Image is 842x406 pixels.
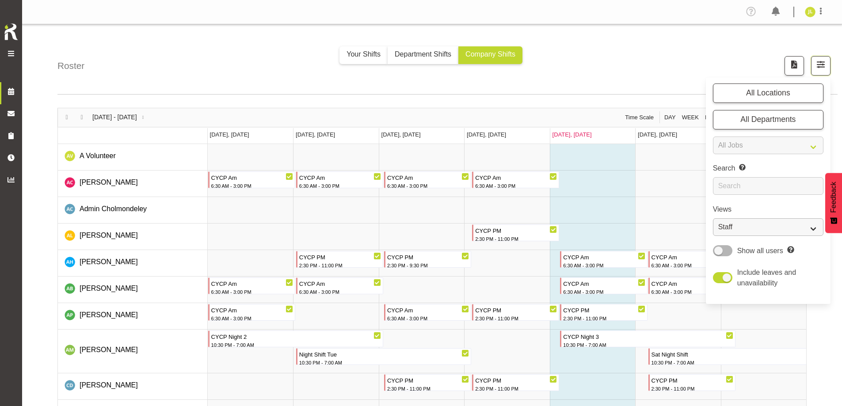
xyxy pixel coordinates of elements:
[387,182,469,190] div: 6:30 AM - 3:00 PM
[80,311,138,319] span: [PERSON_NAME]
[467,131,506,138] span: [DATE], [DATE]
[211,172,293,182] div: CYCP Am
[475,315,557,323] div: 2:30 PM - 11:00 PM
[704,113,739,122] span: Fortnight
[58,171,208,197] td: Abigail Chessum resource
[740,115,796,124] span: All Departments
[58,144,208,171] td: A Volunteer resource
[475,225,557,235] div: CYCP PM
[703,113,740,122] button: Fortnight
[58,250,208,277] td: Alexzarn Harmer resource
[211,182,293,190] div: 6:30 AM - 3:00 PM
[384,251,471,268] div: Alexzarn Harmer"s event - CYCP PM Begin From Wednesday, August 20, 2025 at 2:30:00 PM GMT+12:00 E...
[80,205,147,212] span: Admin Cholmondeley
[680,113,700,122] button: Timeline Week
[563,288,645,296] div: 6:30 AM - 3:00 PM
[210,131,249,138] span: [DATE], [DATE]
[299,251,381,262] div: CYCP PM
[59,108,74,127] div: previous period
[560,304,647,321] div: Amelie Paroll"s event - CYCP PM Begin From Friday, August 22, 2025 at 2:30:00 PM GMT+12:00 Ends A...
[299,349,469,359] div: Night Shift Tue
[652,278,733,288] div: CYCP Am
[652,262,733,269] div: 6:30 AM - 3:00 PM
[58,277,208,303] td: Ally Brown resource
[713,110,823,129] button: All Departments
[80,231,138,239] span: [PERSON_NAME]
[475,304,557,315] div: CYCP PM
[384,304,471,321] div: Amelie Paroll"s event - CYCP Am Begin From Wednesday, August 20, 2025 at 6:30:00 AM GMT+12:00 End...
[387,251,469,262] div: CYCP PM
[387,304,469,315] div: CYCP Am
[624,113,655,122] span: Time Scale
[57,59,84,72] h4: Roster
[652,375,733,385] div: CYCP PM
[296,131,335,138] span: [DATE], [DATE]
[347,50,381,58] span: Your Shifts
[785,56,804,76] button: Download a PDF of the roster according to the set date range.
[80,283,138,294] a: [PERSON_NAME]
[475,385,557,393] div: 2:30 PM - 11:00 PM
[737,269,796,287] span: Include leaves and unavailability
[472,374,559,391] div: Camille Davidson"s event - CYCP PM Begin From Thursday, August 21, 2025 at 2:30:00 PM GMT+12:00 E...
[563,278,645,288] div: CYCP Am
[80,204,147,214] a: Admin Cholmondeley
[563,304,645,315] div: CYCP PM
[713,83,823,103] button: All Locations
[296,348,471,365] div: Andrea McMurray"s event - Night Shift Tue Begin From Tuesday, August 19, 2025 at 10:30:00 PM GMT+...
[91,113,149,122] button: August 2025
[552,131,592,138] span: [DATE], [DATE]
[560,277,647,294] div: Ally Brown"s event - CYCP Am Begin From Friday, August 22, 2025 at 6:30:00 AM GMT+12:00 Ends At F...
[805,7,815,17] img: jay-lowe9524.jpg
[384,374,471,391] div: Camille Davidson"s event - CYCP PM Begin From Wednesday, August 20, 2025 at 2:30:00 PM GMT+12:00 ...
[560,251,647,268] div: Alexzarn Harmer"s event - CYCP Am Begin From Friday, August 22, 2025 at 6:30:00 AM GMT+12:00 Ends...
[563,331,733,341] div: CYCP Night 3
[80,257,138,267] a: [PERSON_NAME]
[80,151,116,161] a: A Volunteer
[211,278,293,288] div: CYCP Am
[652,349,821,359] div: Sat Night Shift
[663,113,677,122] button: Timeline Day
[74,108,89,127] div: next period
[737,247,783,254] span: Show all users
[563,341,733,349] div: 10:30 PM - 7:00 AM
[652,288,733,296] div: 6:30 AM - 3:00 PM
[387,385,469,393] div: 2:30 PM - 11:00 PM
[713,163,823,174] label: Search
[475,172,557,182] div: CYCP Am
[563,262,645,269] div: 6:30 AM - 3:00 PM
[296,251,383,268] div: Alexzarn Harmer"s event - CYCP PM Begin From Tuesday, August 19, 2025 at 2:30:00 PM GMT+12:00 End...
[472,304,559,321] div: Amelie Paroll"s event - CYCP PM Begin From Thursday, August 21, 2025 at 2:30:00 PM GMT+12:00 Ends...
[472,224,559,241] div: Alexandra Landolt"s event - CYCP PM Begin From Thursday, August 21, 2025 at 2:30:00 PM GMT+12:00 ...
[80,345,138,355] a: [PERSON_NAME]
[475,375,557,385] div: CYCP PM
[80,381,138,389] span: [PERSON_NAME]
[58,224,208,250] td: Alexandra Landolt resource
[648,374,735,391] div: Camille Davidson"s event - CYCP PM Begin From Saturday, August 23, 2025 at 2:30:00 PM GMT+12:00 E...
[211,304,293,315] div: CYCP Am
[80,177,138,188] a: [PERSON_NAME]
[80,258,138,266] span: [PERSON_NAME]
[80,285,138,292] span: [PERSON_NAME]
[713,177,823,195] input: Search
[746,88,790,97] span: All Locations
[563,251,645,262] div: CYCP Am
[208,304,295,321] div: Amelie Paroll"s event - CYCP Am Begin From Monday, August 18, 2025 at 6:30:00 AM GMT+12:00 Ends A...
[563,315,645,323] div: 2:30 PM - 11:00 PM
[638,131,677,138] span: [DATE], [DATE]
[713,204,823,215] label: Views
[475,182,557,190] div: 6:30 AM - 3:00 PM
[208,277,295,294] div: Ally Brown"s event - CYCP Am Begin From Monday, August 18, 2025 at 6:30:00 AM GMT+12:00 Ends At M...
[472,171,559,188] div: Abigail Chessum"s event - CYCP Am Begin From Thursday, August 21, 2025 at 6:30:00 AM GMT+12:00 En...
[652,359,821,367] div: 10:30 PM - 7:00 AM
[648,251,735,268] div: Alexzarn Harmer"s event - CYCP Am Begin From Saturday, August 23, 2025 at 6:30:00 AM GMT+12:00 En...
[91,113,138,122] span: [DATE] - [DATE]
[211,315,293,323] div: 6:30 AM - 3:00 PM
[381,131,421,138] span: [DATE], [DATE]
[80,310,138,320] a: [PERSON_NAME]
[458,46,522,64] button: Company Shifts
[648,348,823,365] div: Andrea McMurray"s event - Sat Night Shift Begin From Saturday, August 23, 2025 at 10:30:00 PM GMT...
[825,173,842,233] button: Feedback - Show survey
[61,113,73,122] button: Previous
[395,50,451,58] span: Department Shifts
[211,288,293,296] div: 6:30 AM - 3:00 PM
